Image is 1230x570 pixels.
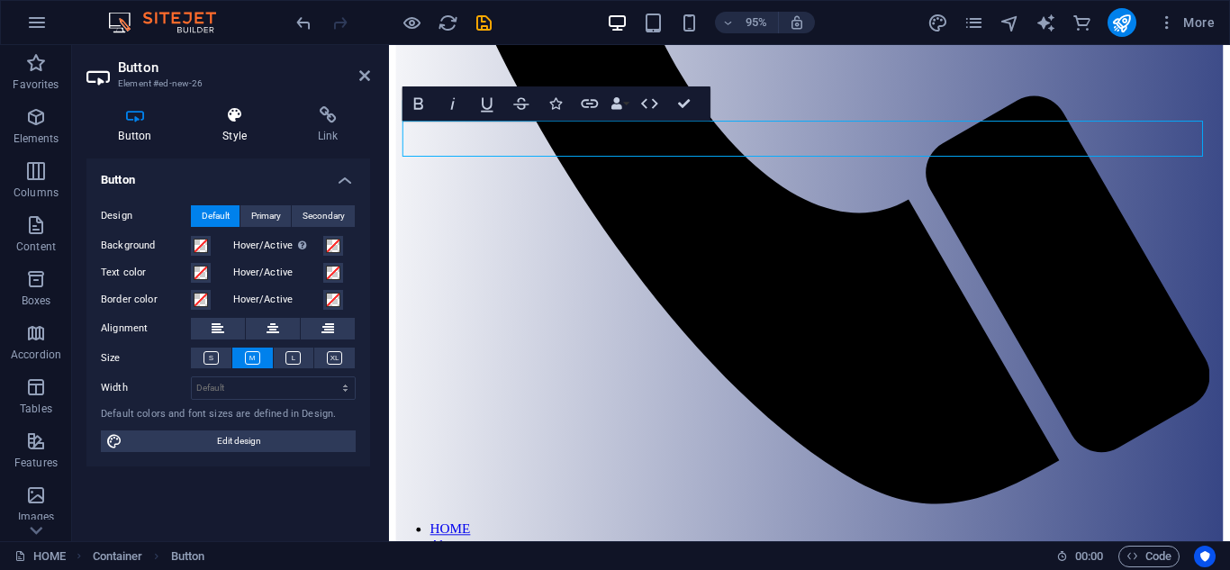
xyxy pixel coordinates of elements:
button: 95% [715,12,779,33]
h4: Button [86,158,370,191]
button: commerce [1072,12,1093,33]
nav: breadcrumb [93,546,205,567]
iframe: To enrich screen reader interactions, please activate Accessibility in Grammarly extension settings [389,45,1230,541]
i: Pages (Ctrl+Alt+S) [963,13,984,33]
button: text_generator [1036,12,1057,33]
p: Boxes [22,294,51,308]
h6: 95% [742,12,771,33]
label: Design [101,205,191,227]
label: Background [101,235,191,257]
p: Accordion [11,348,61,362]
button: Secondary [292,205,355,227]
h6: Session time [1056,546,1104,567]
button: Underline (Ctrl+U) [471,86,503,120]
button: reload [437,12,458,33]
button: More [1151,8,1222,37]
button: Confirm (Ctrl+⏎) [668,86,701,120]
p: Features [14,456,58,470]
button: pages [963,12,985,33]
i: Reload page [438,13,458,33]
button: Code [1118,546,1180,567]
p: Content [16,240,56,254]
i: Save (Ctrl+S) [474,13,494,33]
button: navigator [999,12,1021,33]
button: Usercentrics [1194,546,1216,567]
i: Undo: Add element (Ctrl+Z) [294,13,314,33]
p: Elements [14,131,59,146]
button: design [927,12,949,33]
button: publish [1108,8,1136,37]
button: save [473,12,494,33]
button: Icons [539,86,572,120]
span: Primary [251,205,281,227]
label: Width [101,383,191,393]
label: Border color [101,289,191,311]
img: Editor Logo [104,12,239,33]
span: Default [202,205,230,227]
p: Favorites [13,77,59,92]
h4: Button [86,106,191,144]
button: Italic (Ctrl+I) [437,86,469,120]
button: Edit design [101,430,356,452]
i: Design (Ctrl+Alt+Y) [927,13,948,33]
button: HTML [634,86,666,120]
i: Publish [1111,13,1132,33]
label: Alignment [101,318,191,339]
span: : [1088,549,1090,563]
i: On resize automatically adjust zoom level to fit chosen device. [789,14,805,31]
label: Hover/Active [233,262,323,284]
span: More [1158,14,1215,32]
h4: Style [191,106,286,144]
h3: Element #ed-new-26 [118,76,334,92]
button: Link [574,86,606,120]
i: Commerce [1072,13,1092,33]
span: Edit design [128,430,350,452]
button: Data Bindings [608,86,632,120]
h4: Link [285,106,370,144]
label: Size [101,348,191,369]
p: Tables [20,402,52,416]
label: Hover/Active [233,235,323,257]
i: AI Writer [1036,13,1056,33]
button: Default [191,205,240,227]
span: Code [1126,546,1171,567]
p: Images [18,510,55,524]
label: Hover/Active [233,289,323,311]
button: Primary [240,205,291,227]
i: Navigator [999,13,1020,33]
p: Columns [14,185,59,200]
div: Default colors and font sizes are defined in Design. [101,407,356,422]
span: Secondary [303,205,345,227]
button: undo [293,12,314,33]
span: Click to select. Double-click to edit [93,546,143,567]
label: Text color [101,262,191,284]
h2: Button [118,59,370,76]
button: Strikethrough [505,86,538,120]
span: Click to select. Double-click to edit [171,546,205,567]
a: Click to cancel selection. Double-click to open Pages [14,546,66,567]
button: Bold (Ctrl+B) [402,86,435,120]
span: 00 00 [1075,546,1103,567]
